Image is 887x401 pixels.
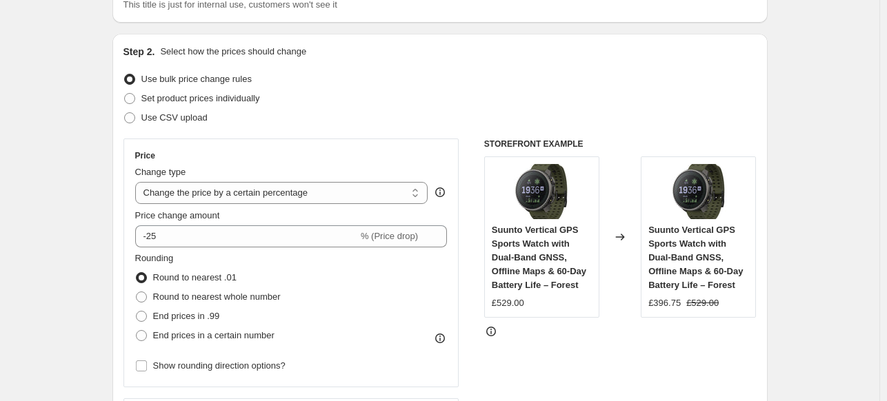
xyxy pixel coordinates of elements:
[135,253,174,263] span: Rounding
[492,296,524,310] div: £529.00
[135,167,186,177] span: Change type
[141,93,260,103] span: Set product prices individually
[153,311,220,321] span: End prices in .99
[135,210,220,220] span: Price change amount
[514,164,569,219] img: 71cn-kbFceL_80x.jpg
[153,272,237,282] span: Round to nearest .01
[492,225,586,290] span: Suunto Vertical GPS Sports Watch with Dual-Band GNSS, Offline Maps & 60-Day Battery Life – Forest
[686,296,719,310] strike: £529.00
[153,291,281,302] span: Round to nearest whole number
[484,138,757,150] h6: STOREFRONT EXAMPLE
[141,112,208,123] span: Use CSV upload
[433,185,447,199] div: help
[648,296,681,310] div: £396.75
[135,150,155,161] h3: Price
[153,360,286,371] span: Show rounding direction options?
[135,225,358,247] input: -15
[648,225,743,290] span: Suunto Vertical GPS Sports Watch with Dual-Band GNSS, Offline Maps & 60-Day Battery Life – Forest
[671,164,726,219] img: 71cn-kbFceL_80x.jpg
[361,231,418,241] span: % (Price drop)
[141,74,252,84] span: Use bulk price change rules
[160,45,306,59] p: Select how the prices should change
[123,45,155,59] h2: Step 2.
[153,330,275,340] span: End prices in a certain number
